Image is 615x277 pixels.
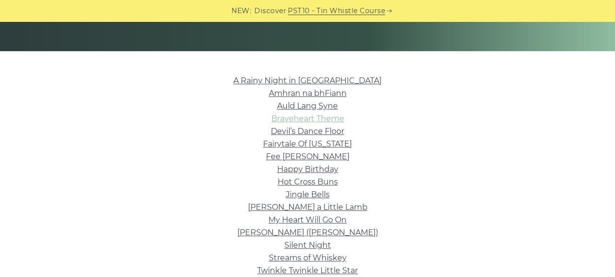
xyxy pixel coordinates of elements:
[263,139,352,148] a: Fairytale Of [US_STATE]
[286,190,330,199] a: Jingle Bells
[284,240,331,250] a: Silent Night
[257,266,358,275] a: Twinkle Twinkle Little Star
[231,5,251,17] span: NEW:
[269,253,347,262] a: Streams of Whiskey
[248,203,368,212] a: [PERSON_NAME] a Little Lamb
[233,76,382,85] a: A Rainy Night in [GEOGRAPHIC_DATA]
[277,101,338,111] a: Auld Lang Syne
[278,177,338,186] a: Hot Cross Buns
[237,228,378,237] a: [PERSON_NAME] ([PERSON_NAME])
[266,152,350,161] a: Fee [PERSON_NAME]
[271,114,344,123] a: Braveheart Theme
[288,5,385,17] a: PST10 - Tin Whistle Course
[277,165,338,174] a: Happy Birthday
[254,5,286,17] span: Discover
[271,127,344,136] a: Devil’s Dance Floor
[268,215,347,224] a: My Heart Will Go On
[269,89,347,98] a: Amhran na bhFiann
